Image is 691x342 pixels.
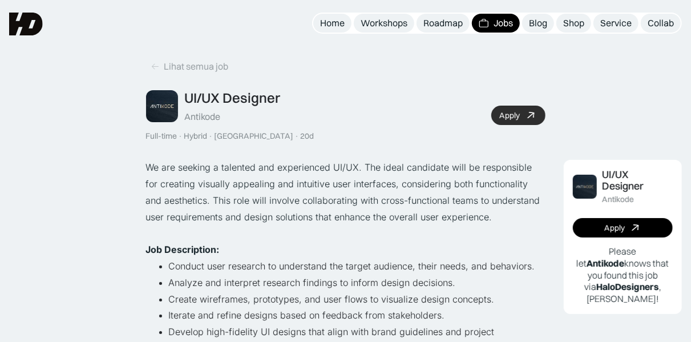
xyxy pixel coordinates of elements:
a: Jobs [472,14,520,33]
li: Iterate and refine designs based on feedback from stakeholders. [169,307,545,324]
div: Service [600,17,632,29]
p: We are seeking a talented and experienced UI/UX. The ideal candidate will be responsible for crea... [146,159,545,225]
a: Apply [573,218,673,238]
li: Conduct user research to understand the target audience, their needs, and behaviors. [169,258,545,275]
div: Antikode [185,111,221,123]
strong: Job Description: [146,244,220,255]
div: Apply [500,111,520,120]
div: · [179,131,183,141]
a: Service [593,14,639,33]
div: · [295,131,300,141]
a: Collab [641,14,681,33]
a: Home [313,14,351,33]
div: Hybrid [184,131,208,141]
a: Blog [522,14,554,33]
div: Full-time [146,131,177,141]
div: 20d [301,131,314,141]
div: Home [320,17,345,29]
p: Please let knows that you found this job via , [PERSON_NAME]! [573,246,673,305]
a: Lihat semua job [146,57,233,76]
div: Collab [648,17,674,29]
div: Apply [604,223,625,233]
div: Jobs [494,17,513,29]
div: Shop [563,17,584,29]
img: Job Image [146,90,178,122]
div: Roadmap [423,17,463,29]
a: Roadmap [417,14,470,33]
div: UI/UX Designer [185,90,281,106]
b: HaloDesigners [596,281,659,292]
div: Blog [529,17,547,29]
p: ‍ [146,225,545,242]
div: Workshops [361,17,407,29]
b: Antikode [587,257,624,269]
li: Create wireframes, prototypes, and user flows to visualize design concepts. [169,291,545,308]
div: · [209,131,213,141]
div: UI/UX Designer [603,169,673,193]
div: [GEOGRAPHIC_DATA] [215,131,294,141]
img: Job Image [573,175,597,199]
a: Workshops [354,14,414,33]
a: Shop [556,14,591,33]
a: Apply [491,106,545,125]
li: Analyze and interpret research findings to inform design decisions. [169,275,545,291]
div: Antikode [603,195,635,204]
div: Lihat semua job [164,61,229,73]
